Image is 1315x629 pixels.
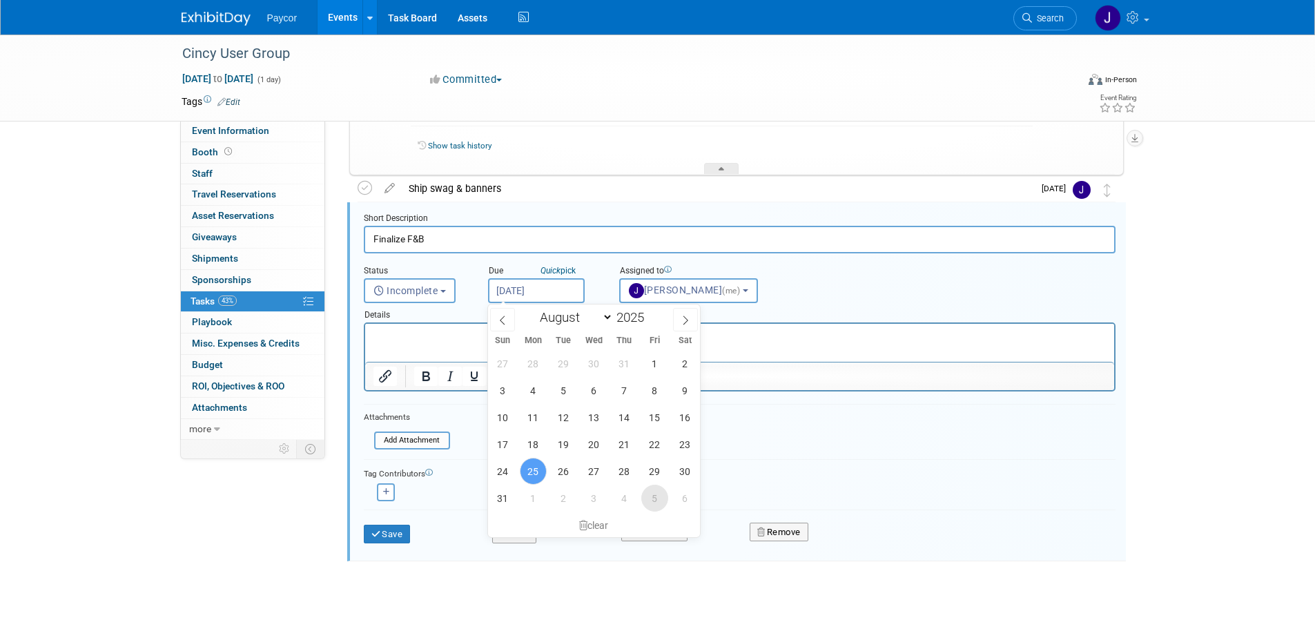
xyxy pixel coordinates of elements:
span: July 27, 2025 [489,350,516,377]
span: August 2, 2025 [672,350,699,377]
span: July 29, 2025 [550,350,577,377]
a: Tasks43% [181,291,324,312]
td: Toggle Event Tabs [296,440,324,458]
img: Format-Inperson.png [1089,74,1102,85]
span: to [211,73,224,84]
span: Sun [488,336,518,345]
span: August 7, 2025 [611,377,638,404]
span: Thu [609,336,639,345]
a: Budget [181,355,324,376]
span: Playbook [192,316,232,327]
span: August 25, 2025 [520,458,547,485]
a: Quickpick [538,265,578,276]
span: Fri [639,336,670,345]
span: July 31, 2025 [611,350,638,377]
span: Giveaways [192,231,237,242]
td: Personalize Event Tab Strip [273,440,297,458]
span: August 26, 2025 [550,458,577,485]
div: Ship swag & banners [402,177,1033,200]
div: clear [488,514,701,537]
div: Assigned to [619,265,792,278]
a: ROI, Objectives & ROO [181,376,324,397]
span: Paycor [267,12,298,23]
button: Underline [462,367,486,386]
td: Tags [182,95,240,108]
span: Shipments [192,253,238,264]
span: August 24, 2025 [489,458,516,485]
span: August 18, 2025 [520,431,547,458]
span: September 1, 2025 [520,485,547,512]
a: Playbook [181,312,324,333]
div: Due [488,265,598,278]
i: Move task [1104,184,1111,197]
span: Booth not reserved yet [222,146,235,157]
span: Asset Reservations [192,210,274,221]
span: August 29, 2025 [641,458,668,485]
span: September 5, 2025 [641,485,668,512]
span: July 28, 2025 [520,350,547,377]
span: Incomplete [373,285,438,296]
span: September 2, 2025 [550,485,577,512]
span: August 22, 2025 [641,431,668,458]
a: Event Information [181,121,324,142]
button: Save [364,525,411,544]
span: August 12, 2025 [550,404,577,431]
a: Shipments [181,249,324,269]
div: In-Person [1104,75,1137,85]
div: Tag Contributors [364,465,1116,480]
button: [PERSON_NAME](me) [619,278,758,303]
span: August 16, 2025 [672,404,699,431]
div: Details [364,303,1116,322]
a: Edit [217,97,240,107]
a: Show task history [428,141,491,151]
button: Insert/edit link [373,367,397,386]
span: August 19, 2025 [550,431,577,458]
span: August 17, 2025 [489,431,516,458]
span: July 30, 2025 [581,350,607,377]
input: Due Date [488,278,585,303]
a: more [181,419,324,440]
span: Travel Reservations [192,188,276,200]
span: August 20, 2025 [581,431,607,458]
a: Giveaways [181,227,324,248]
span: Wed [578,336,609,345]
span: August 28, 2025 [611,458,638,485]
a: Booth [181,142,324,163]
div: Event Rating [1099,95,1136,101]
input: Year [613,309,654,325]
span: (me) [722,286,740,296]
img: Jenny Campbell [1073,181,1091,199]
span: Budget [192,359,223,370]
span: Attachments [192,402,247,413]
span: Sponsorships [192,274,251,285]
button: Italic [438,367,462,386]
span: Misc. Expenses & Credits [192,338,300,349]
span: ROI, Objectives & ROO [192,380,284,391]
select: Month [534,309,613,326]
iframe: Rich Text Area [365,324,1114,362]
span: August 13, 2025 [581,404,607,431]
span: Mon [518,336,548,345]
span: Staff [192,168,213,179]
span: August 4, 2025 [520,377,547,404]
span: August 9, 2025 [672,377,699,404]
a: Misc. Expenses & Credits [181,333,324,354]
a: Attachments [181,398,324,418]
a: Travel Reservations [181,184,324,205]
span: August 5, 2025 [550,377,577,404]
i: Quick [540,266,561,275]
span: August 10, 2025 [489,404,516,431]
span: Tue [548,336,578,345]
span: Booth [192,146,235,157]
span: August 11, 2025 [520,404,547,431]
span: [DATE] [1042,184,1073,193]
div: Event Format [995,72,1138,93]
span: August 1, 2025 [641,350,668,377]
span: September 6, 2025 [672,485,699,512]
span: Sat [670,336,700,345]
span: August 6, 2025 [581,377,607,404]
span: August 23, 2025 [672,431,699,458]
span: August 14, 2025 [611,404,638,431]
span: August 15, 2025 [641,404,668,431]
